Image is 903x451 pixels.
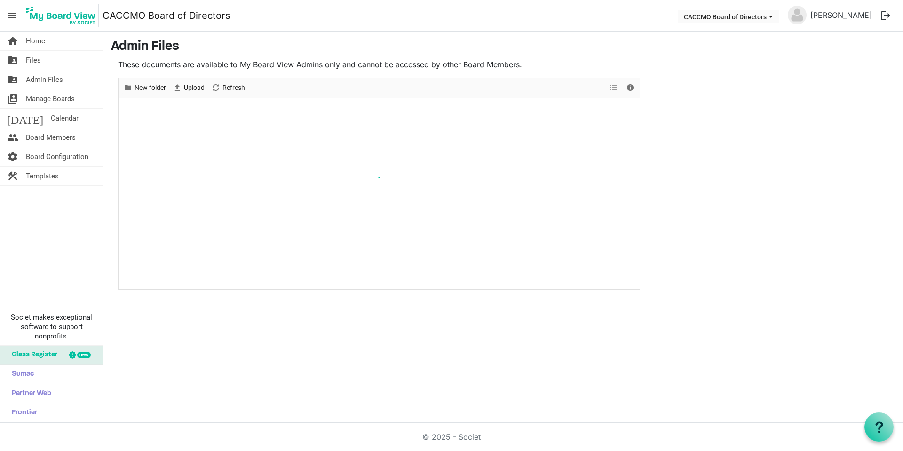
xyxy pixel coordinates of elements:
a: My Board View Logo [23,4,103,27]
span: Sumac [7,365,34,384]
span: home [7,32,18,50]
span: settings [7,147,18,166]
a: CACCMO Board of Directors [103,6,230,25]
span: Societ makes exceptional software to support nonprofits. [4,313,99,341]
div: new [77,352,91,358]
span: Manage Boards [26,89,75,108]
h3: Admin Files [111,39,895,55]
img: My Board View Logo [23,4,99,27]
span: Templates [26,167,59,185]
button: CACCMO Board of Directors dropdownbutton [678,10,779,23]
span: folder_shared [7,70,18,89]
button: logout [876,6,895,25]
a: [PERSON_NAME] [807,6,876,24]
span: Admin Files [26,70,63,89]
span: Board Configuration [26,147,88,166]
span: Frontier [7,403,37,422]
span: folder_shared [7,51,18,70]
img: no-profile-picture.svg [788,6,807,24]
span: construction [7,167,18,185]
span: [DATE] [7,109,43,128]
p: These documents are available to My Board View Admins only and cannot be accessed by other Board ... [118,59,640,70]
span: menu [3,7,21,24]
a: © 2025 - Societ [422,432,481,442]
span: Calendar [51,109,79,128]
span: Files [26,51,41,70]
span: Partner Web [7,384,51,403]
span: switch_account [7,89,18,108]
span: Board Members [26,128,76,147]
span: Home [26,32,45,50]
span: Glass Register [7,346,57,364]
span: people [7,128,18,147]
